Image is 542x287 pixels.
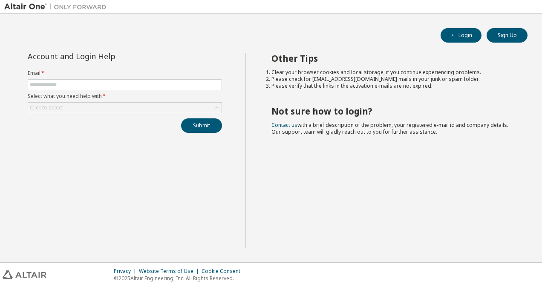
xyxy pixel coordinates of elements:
li: Clear your browser cookies and local storage, if you continue experiencing problems. [271,69,513,76]
a: Contact us [271,121,297,129]
div: Privacy [114,268,139,275]
p: © 2025 Altair Engineering, Inc. All Rights Reserved. [114,275,245,282]
button: Submit [181,118,222,133]
img: Altair One [4,3,111,11]
label: Email [28,70,222,77]
label: Select what you need help with [28,93,222,100]
div: Click to select [30,104,63,111]
div: Cookie Consent [202,268,245,275]
h2: Not sure how to login? [271,106,513,117]
img: altair_logo.svg [3,270,46,279]
h2: Other Tips [271,53,513,64]
li: Please verify that the links in the activation e-mails are not expired. [271,83,513,89]
button: Sign Up [487,28,528,43]
span: with a brief description of the problem, your registered e-mail id and company details. Our suppo... [271,121,508,135]
div: Account and Login Help [28,53,183,60]
div: Click to select [28,103,222,113]
div: Website Terms of Use [139,268,202,275]
li: Please check for [EMAIL_ADDRESS][DOMAIN_NAME] mails in your junk or spam folder. [271,76,513,83]
button: Login [441,28,481,43]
